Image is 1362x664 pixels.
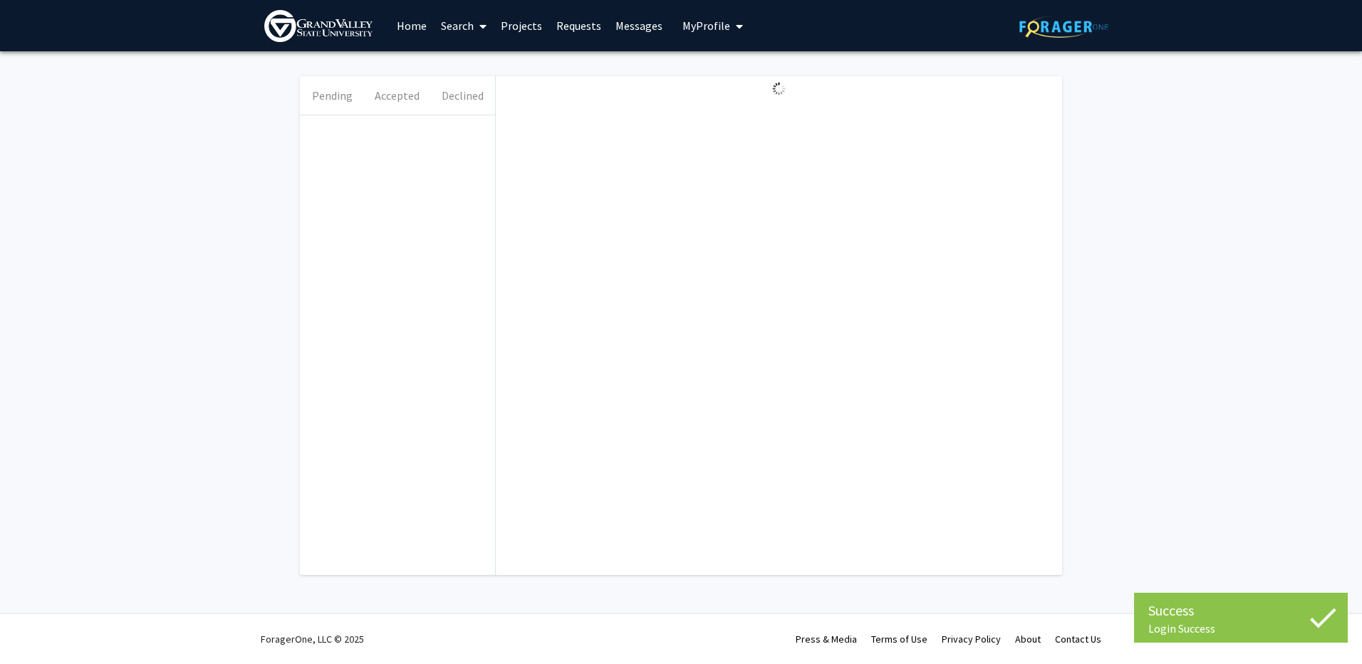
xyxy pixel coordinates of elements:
[1301,600,1351,653] iframe: Chat
[1055,633,1101,645] a: Contact Us
[494,1,549,51] a: Projects
[434,1,494,51] a: Search
[942,633,1001,645] a: Privacy Policy
[1019,16,1108,38] img: ForagerOne Logo
[549,1,608,51] a: Requests
[300,76,365,115] button: Pending
[682,19,730,33] span: My Profile
[766,76,791,101] img: Loading
[871,633,927,645] a: Terms of Use
[608,1,670,51] a: Messages
[261,614,364,664] div: ForagerOne, LLC © 2025
[1148,621,1334,636] div: Login Success
[1015,633,1041,645] a: About
[365,76,430,115] button: Accepted
[430,76,495,115] button: Declined
[264,10,373,42] img: Grand Valley State University Logo
[1148,600,1334,621] div: Success
[390,1,434,51] a: Home
[796,633,857,645] a: Press & Media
